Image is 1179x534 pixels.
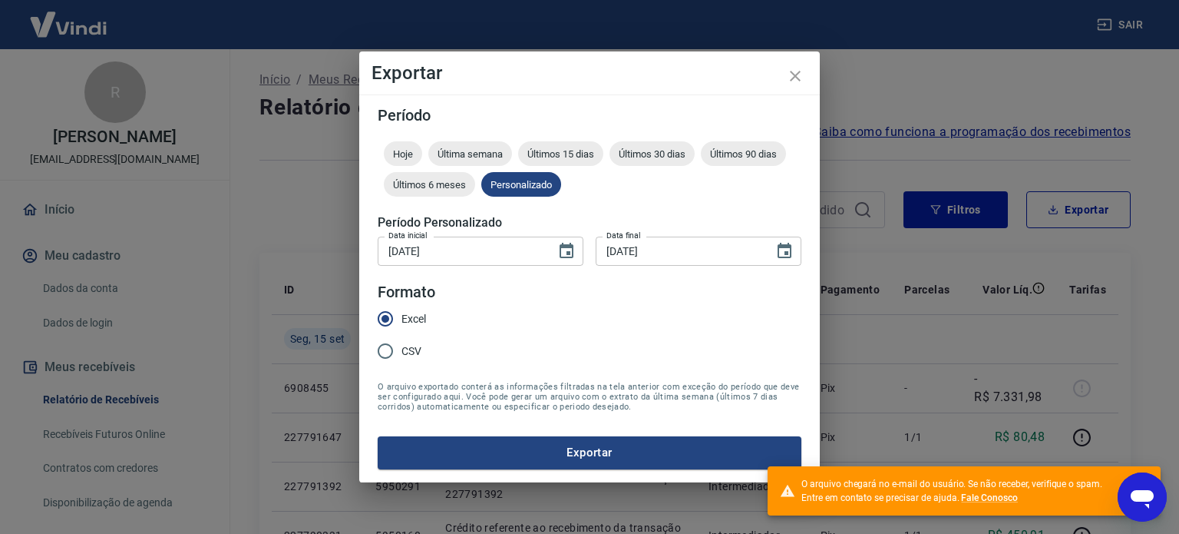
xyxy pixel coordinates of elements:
input: DD/MM/YYYY [378,237,545,265]
span: CSV [401,343,421,360]
h5: Período [378,108,801,123]
span: O arquivo exportado conterá as informações filtradas na tela anterior com exceção do período que ... [378,382,801,412]
span: Últimos 30 dias [609,148,695,160]
div: Última semana [428,141,512,166]
button: Choose date, selected date is 12 de set de 2025 [551,236,582,267]
button: Choose date, selected date is 15 de set de 2025 [769,236,800,267]
h5: Período Personalizado [378,215,801,231]
span: Últimos 15 dias [518,148,603,160]
div: Últimos 90 dias [701,141,786,166]
div: Últimos 15 dias [518,141,603,166]
div: Hoje [384,141,422,166]
h4: Exportar [372,64,807,82]
label: Data inicial [388,230,428,241]
div: Últimos 30 dias [609,141,695,166]
div: O arquivo chegará no e-mail do usuário. Se não receber, verifique o spam. Entre em contato se pre... [801,477,1108,505]
iframe: Botão para abrir a janela de mensagens [1118,473,1167,522]
button: close [777,58,814,95]
span: Última semana [428,148,512,160]
button: Exportar [378,436,801,469]
div: Personalizado [481,172,561,197]
span: Excel [401,311,426,327]
div: Últimos 6 meses [384,172,475,197]
span: Hoje [384,148,422,160]
legend: Formato [378,281,435,303]
span: Personalizado [481,179,561,191]
input: DD/MM/YYYY [596,237,763,265]
span: Últimos 6 meses [384,179,475,191]
a: Fale Conosco [961,493,1018,503]
span: Últimos 90 dias [701,148,786,160]
label: Data final [606,230,641,241]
